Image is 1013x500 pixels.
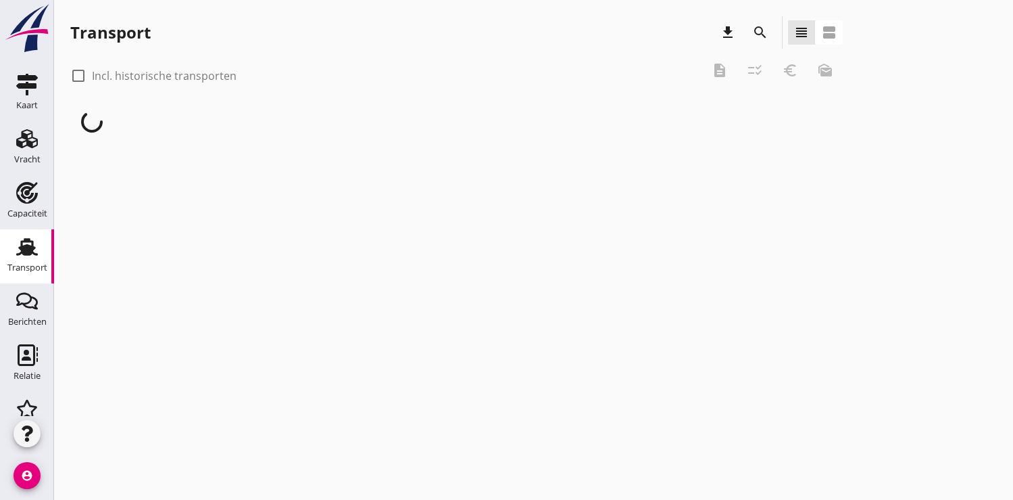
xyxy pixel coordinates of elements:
[821,24,837,41] i: view_agenda
[793,24,810,41] i: view_headline
[14,462,41,489] i: account_circle
[92,69,237,83] label: Incl. historische transporten
[7,209,47,218] div: Capaciteit
[3,3,51,53] img: logo-small.a267ee39.svg
[14,371,41,380] div: Relatie
[720,24,736,41] i: download
[70,22,151,43] div: Transport
[8,317,47,326] div: Berichten
[14,155,41,164] div: Vracht
[752,24,768,41] i: search
[7,263,47,272] div: Transport
[16,101,38,110] div: Kaart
